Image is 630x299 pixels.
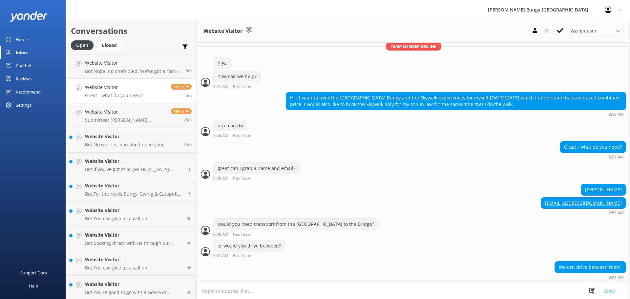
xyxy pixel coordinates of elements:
strong: 9:01 AM [213,254,228,258]
a: Website VisitorBot:If you've got mild [MEDICAL_DATA], you're generally good to go for the Nevis B... [66,153,197,177]
strong: 8:58 AM [213,176,228,181]
p: Bot: For the Nevis Bungy, Swing & Catapult, check in at the [GEOGRAPHIC_DATA], [STREET_ADDRESS]. ... [85,191,182,197]
strong: 8:56 AM [213,134,228,138]
span: Res Team [233,254,251,258]
span: Res Team [233,232,251,237]
p: Bot: If you've got mild [MEDICAL_DATA], you're generally good to go for the Nevis Bungy. Just mak... [85,166,182,172]
p: Bot: No worries, you don't need your confirmation for check-in. But if you want it resent, just g... [85,142,178,148]
span: Sep 08 2025 04:49am (UTC +12:00) Pacific/Auckland [187,240,192,246]
span: Sep 08 2025 05:56am (UTC +12:00) Pacific/Auckland [187,216,192,221]
span: Res Team [233,134,251,138]
div: Closed [97,40,122,50]
span: Sep 08 2025 08:37am (UTC +12:00) Pacific/Auckland [183,117,192,123]
a: Closed [97,41,125,49]
p: Bot: You're good to go with a GoPro or similar action camera on our Taupo and Queenstown activiti... [85,289,182,295]
div: Sep 08 2025 09:00am (UTC +12:00) Pacific/Auckland [213,232,378,237]
div: would you need transport from the [GEOGRAPHIC_DATA] to the Bridge? [214,219,378,230]
h4: Website Visitor [85,84,143,91]
div: Sep 08 2025 08:59am (UTC +12:00) Pacific/Auckland [541,210,626,215]
span: Reply [171,108,192,114]
p: Great - what do you need? [85,93,143,98]
div: Home [16,33,28,46]
strong: 8:53 AM [609,113,624,117]
a: Website VisitorBot:No worries, you don't need your confirmation for check-in. But if you want it ... [66,128,197,153]
div: great can I grab a name and email? [214,163,299,174]
div: Help [29,279,38,292]
span: Sep 08 2025 07:43am (UTC +12:00) Pacific/Auckland [187,166,192,172]
a: Open [71,41,97,49]
div: Sep 08 2025 08:56am (UTC +12:00) Pacific/Auckland [213,133,273,138]
strong: 8:51 AM [213,85,228,89]
div: Open [71,40,94,50]
div: Sep 08 2025 08:57am (UTC +12:00) Pacific/Auckland [560,155,626,159]
a: Website VisitorBot:You can give us a call on [PHONE_NUMBER] or [PHONE_NUMBER] to chat with a crew... [66,202,197,226]
a: Website VisitorSubmitted: [PERSON_NAME] [EMAIL_ADDRESS][DOMAIN_NAME] [PHONE_NUMBER] What time do ... [66,103,197,128]
div: Reviews [16,72,31,85]
div: Support Docs [20,266,47,279]
h4: Website Visitor [85,281,182,288]
span: Sep 08 2025 04:41am (UTC +12:00) Pacific/Auckland [187,289,192,295]
h4: Website Visitor [85,133,178,140]
a: Website VisitorBot:Nope, no one's died. We've got a rock-solid safety record. Just stick to the c... [66,54,197,79]
span: Res Team [233,85,251,89]
span: Res Team [233,176,251,181]
h4: Website Visitor [85,59,181,67]
span: Sep 08 2025 08:08am (UTC +12:00) Pacific/Auckland [183,142,192,147]
h4: Website Visitor [85,231,182,239]
h4: Website Visitor [85,158,182,165]
span: Reply [171,84,192,90]
strong: 9:00 AM [213,232,228,237]
h4: Website Visitor [85,108,166,116]
a: Website VisitorGreat - what do you need?Reply6m [66,79,197,103]
p: Bot: You can give us a call on [PHONE_NUMBER] or [PHONE_NUMBER] to chat with a crew member. Our o... [85,265,182,271]
span: Sep 08 2025 04:42am (UTC +12:00) Pacific/Auckland [187,265,192,270]
span: Sep 08 2025 08:57am (UTC +12:00) Pacific/Auckland [186,68,192,74]
strong: 8:59 AM [609,211,624,215]
div: We can drive between them. [555,262,626,273]
h3: Website Visitor [203,27,242,35]
div: Sep 08 2025 08:58am (UTC +12:00) Pacific/Auckland [213,176,300,181]
div: Settings [16,98,31,112]
a: Website VisitorBot:Booking direct with us through our website always offers the best prices. Our ... [66,226,197,251]
div: how can we help? [214,71,261,82]
strong: 9:01 AM [609,275,624,279]
a: Website VisitorBot:You can give us a call on [PHONE_NUMBER] or [PHONE_NUMBER] to chat with a crew... [66,251,197,276]
div: or would you drive between? [214,240,285,251]
h4: Website Visitor [85,256,182,263]
span: Assign user [571,27,597,34]
span: Team member online [386,42,441,51]
h2: Conversations [71,25,192,37]
div: Sep 08 2025 09:01am (UTC +12:00) Pacific/Auckland [213,253,285,258]
div: Chatbot [16,59,32,72]
div: Hi - I want to book the [GEOGRAPHIC_DATA] Bungy and the Skywalk experiences for myself [DATE][DAT... [286,92,626,110]
p: Submitted: [PERSON_NAME] [EMAIL_ADDRESS][DOMAIN_NAME] [PHONE_NUMBER] What time do I need to be at... [85,117,166,123]
div: Recommend [16,85,41,98]
p: Bot: Nope, no one's died. We've got a rock-solid safety record. Just stick to the crew's instruct... [85,68,181,74]
div: hiya [214,57,231,69]
img: yonder-white-logo.png [10,11,48,22]
div: Great - what do you need? [560,141,626,153]
div: Inbox [16,46,28,59]
div: nice can do [214,120,247,131]
strong: 8:57 AM [609,155,624,159]
div: Sep 08 2025 09:01am (UTC +12:00) Pacific/Auckland [555,275,626,279]
span: Sep 08 2025 08:57am (UTC +12:00) Pacific/Auckland [186,93,192,98]
div: Assign User [568,26,623,36]
a: Website VisitorBot:For the Nevis Bungy, Swing & Catapult, check in at the [GEOGRAPHIC_DATA], [STR... [66,177,197,202]
p: Bot: Booking direct with us through our website always offers the best prices. Our combos are the... [85,240,182,246]
div: Sep 08 2025 08:53am (UTC +12:00) Pacific/Auckland [286,112,626,117]
h4: Website Visitor [85,207,182,214]
h4: Website Visitor [85,182,182,189]
span: Sep 08 2025 07:42am (UTC +12:00) Pacific/Auckland [187,191,192,197]
div: [PERSON_NAME] [581,184,626,195]
p: Bot: You can give us a call on [PHONE_NUMBER] or [PHONE_NUMBER] to chat with a crew member. Our o... [85,216,182,222]
div: Sep 08 2025 08:51am (UTC +12:00) Pacific/Auckland [213,84,273,89]
a: [EMAIL_ADDRESS][DOMAIN_NAME] [545,200,622,206]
